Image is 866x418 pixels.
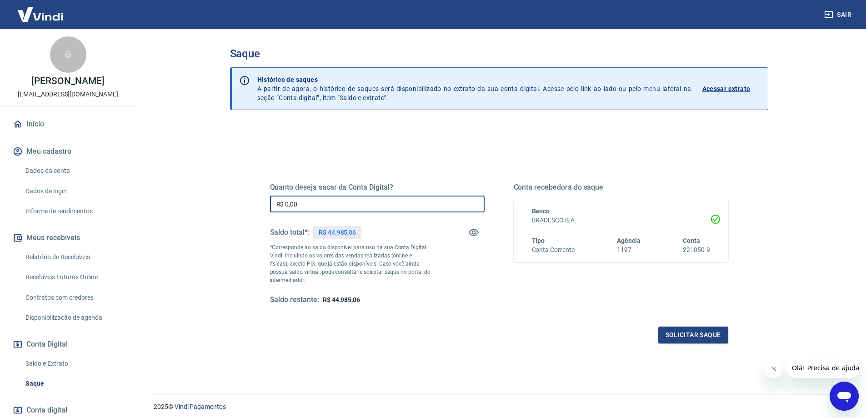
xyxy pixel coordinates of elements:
span: Banco [532,207,550,215]
span: Olá! Precisa de ajuda? [5,6,76,14]
button: Sair [822,6,855,23]
a: Relatório de Recebíveis [22,248,125,267]
a: Saque [22,374,125,393]
h6: Conta Corrente [532,245,575,255]
h3: Saque [230,47,768,60]
span: Agência [617,237,641,244]
a: Dados de login [22,182,125,201]
span: Conta [683,237,700,244]
a: Informe de rendimentos [22,202,125,221]
p: [EMAIL_ADDRESS][DOMAIN_NAME] [18,90,118,99]
iframe: Mensagem da empresa [786,358,859,378]
p: Acessar extrato [702,84,751,93]
p: *Corresponde ao saldo disponível para uso na sua Conta Digital Vindi. Incluindo os valores das ve... [270,243,431,284]
a: Saldo e Extrato [22,354,125,373]
button: Solicitar saque [658,327,728,343]
p: [PERSON_NAME] [31,76,104,86]
p: 2025 © [154,402,844,412]
p: R$ 44.985,06 [319,228,356,237]
span: R$ 44.985,06 [323,296,360,303]
iframe: Fechar mensagem [765,360,783,378]
button: Meu cadastro [11,141,125,161]
a: Acessar extrato [702,75,761,102]
h6: BRADESCO S.A. [532,216,710,225]
h6: 1197 [617,245,641,255]
a: Recebíveis Futuros Online [22,268,125,287]
button: Conta Digital [11,334,125,354]
a: Início [11,114,125,134]
span: Conta digital [26,404,67,417]
h5: Conta recebedora do saque [514,183,728,192]
p: A partir de agora, o histórico de saques será disponibilizado no extrato da sua conta digital. Ac... [257,75,691,102]
a: Contratos com credores [22,288,125,307]
h5: Saldo restante: [270,295,319,305]
iframe: Botão para abrir a janela de mensagens [830,382,859,411]
div: G [50,36,86,73]
h6: 221050-9 [683,245,710,255]
a: Dados da conta [22,161,125,180]
h5: Quanto deseja sacar da Conta Digital? [270,183,485,192]
button: Meus recebíveis [11,228,125,248]
h5: Saldo total*: [270,228,310,237]
span: Tipo [532,237,545,244]
a: Vindi Pagamentos [175,403,226,410]
img: Vindi [11,0,70,28]
p: Histórico de saques [257,75,691,84]
a: Disponibilização de agenda [22,308,125,327]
